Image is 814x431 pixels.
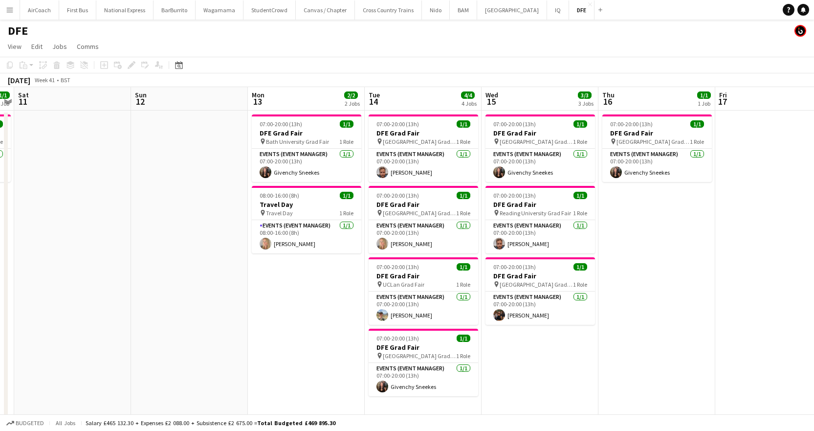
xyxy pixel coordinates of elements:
span: 15 [484,96,498,107]
h3: DFE Grad Fair [369,129,478,137]
button: Nido [422,0,450,20]
app-card-role: Events (Event Manager)1/107:00-20:00 (13h)Givenchy Sneekes [485,149,595,182]
span: 16 [601,96,615,107]
span: Thu [602,91,615,99]
app-job-card: 07:00-20:00 (13h)1/1DFE Grad Fair [GEOGRAPHIC_DATA] Grad Fair1 RoleEvents (Event Manager)1/107:00... [485,257,595,325]
app-job-card: 07:00-20:00 (13h)1/1DFE Grad Fair [GEOGRAPHIC_DATA] Grad Fair1 RoleEvents (Event Manager)1/107:00... [369,329,478,396]
app-card-role: Events (Event Manager)1/107:00-20:00 (13h)[PERSON_NAME] [369,149,478,182]
span: 1 Role [339,138,353,145]
app-card-role: Events (Event Manager)1/107:00-20:00 (13h)[PERSON_NAME] [369,220,478,253]
button: Cross Country Trains [355,0,422,20]
span: Comms [77,42,99,51]
button: StudentCrowd [243,0,296,20]
app-card-role: Events (Event Manager)1/107:00-20:00 (13h)[PERSON_NAME] [369,292,478,325]
button: BAM [450,0,477,20]
span: 1 Role [339,209,353,217]
a: Comms [73,40,103,53]
span: Wed [485,91,498,99]
span: Fri [719,91,727,99]
span: 2/2 [344,91,358,99]
span: Sat [18,91,29,99]
span: [GEOGRAPHIC_DATA] Grad Fair [383,352,456,360]
button: AirCoach [20,0,59,20]
span: [GEOGRAPHIC_DATA] Grad Fair [500,281,573,288]
span: 1/1 [573,120,587,128]
span: 1 Role [456,209,470,217]
span: 1 Role [690,138,704,145]
span: [GEOGRAPHIC_DATA] Grad Fair [500,138,573,145]
h3: Travel Day [252,200,361,209]
div: [DATE] [8,75,30,85]
div: 07:00-20:00 (13h)1/1DFE Grad Fair Bath University Grad Fair1 RoleEvents (Event Manager)1/107:00-2... [252,114,361,182]
div: BST [61,76,70,84]
div: 2 Jobs [345,100,360,107]
span: 1 Role [573,209,587,217]
a: Jobs [48,40,71,53]
span: 12 [133,96,147,107]
div: 1 Job [698,100,710,107]
h3: DFE Grad Fair [485,200,595,209]
span: 1/1 [340,192,353,199]
span: 07:00-20:00 (13h) [376,120,419,128]
a: Edit [27,40,46,53]
span: 1 Role [456,281,470,288]
app-job-card: 07:00-20:00 (13h)1/1DFE Grad Fair [GEOGRAPHIC_DATA] Grad Fair1 RoleEvents (Event Manager)1/107:00... [369,186,478,253]
span: Sun [135,91,147,99]
span: 4/4 [461,91,475,99]
span: View [8,42,22,51]
span: 07:00-20:00 (13h) [493,263,536,271]
span: 1/1 [340,120,353,128]
span: 08:00-16:00 (8h) [260,192,299,199]
button: Wagamama [196,0,243,20]
div: 07:00-20:00 (13h)1/1DFE Grad Fair [GEOGRAPHIC_DATA] Grad Fair1 RoleEvents (Event Manager)1/107:00... [485,114,595,182]
span: 07:00-20:00 (13h) [376,335,419,342]
app-user-avatar: Tim Bodenham [794,25,806,37]
span: All jobs [54,419,77,427]
button: Budgeted [5,418,45,429]
app-job-card: 07:00-20:00 (13h)1/1DFE Grad Fair [GEOGRAPHIC_DATA] Grad Fair1 RoleEvents (Event Manager)1/107:00... [602,114,712,182]
button: IQ [547,0,569,20]
span: 07:00-20:00 (13h) [260,120,302,128]
button: [GEOGRAPHIC_DATA] [477,0,547,20]
span: [GEOGRAPHIC_DATA] Grad Fair [383,138,456,145]
app-card-role: Events (Event Manager)1/107:00-20:00 (13h)[PERSON_NAME] [485,220,595,253]
span: 1/1 [457,120,470,128]
div: Salary £465 132.30 + Expenses £2 088.00 + Subsistence £2 675.00 = [86,419,335,427]
span: Travel Day [266,209,293,217]
a: View [4,40,25,53]
h3: DFE Grad Fair [369,343,478,352]
app-card-role: Events (Event Manager)1/107:00-20:00 (13h)[PERSON_NAME] [485,292,595,325]
span: 1/1 [690,120,704,128]
span: 1 Role [573,138,587,145]
span: 13 [250,96,264,107]
button: BarBurrito [154,0,196,20]
app-card-role: Events (Event Manager)1/107:00-20:00 (13h)Givenchy Sneekes [252,149,361,182]
span: 1/1 [573,263,587,271]
h3: DFE Grad Fair [485,272,595,280]
span: 1/1 [573,192,587,199]
span: 07:00-20:00 (13h) [610,120,653,128]
span: 1/1 [457,192,470,199]
app-card-role: Events (Event Manager)1/107:00-20:00 (13h)Givenchy Sneekes [602,149,712,182]
div: 3 Jobs [578,100,594,107]
h3: DFE Grad Fair [252,129,361,137]
span: 1 Role [573,281,587,288]
span: UCLan Grad Fair [383,281,424,288]
app-job-card: 08:00-16:00 (8h)1/1Travel Day Travel Day1 RoleEvents (Event Manager)1/108:00-16:00 (8h)[PERSON_NAME] [252,186,361,253]
h1: DFE [8,23,28,38]
button: National Express [96,0,154,20]
h3: DFE Grad Fair [369,272,478,280]
span: 07:00-20:00 (13h) [493,192,536,199]
span: 07:00-20:00 (13h) [376,192,419,199]
h3: DFE Grad Fair [602,129,712,137]
span: 07:00-20:00 (13h) [376,263,419,271]
app-job-card: 07:00-20:00 (13h)1/1DFE Grad Fair UCLan Grad Fair1 RoleEvents (Event Manager)1/107:00-20:00 (13h)... [369,257,478,325]
span: 1/1 [457,263,470,271]
button: DFE [569,0,594,20]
